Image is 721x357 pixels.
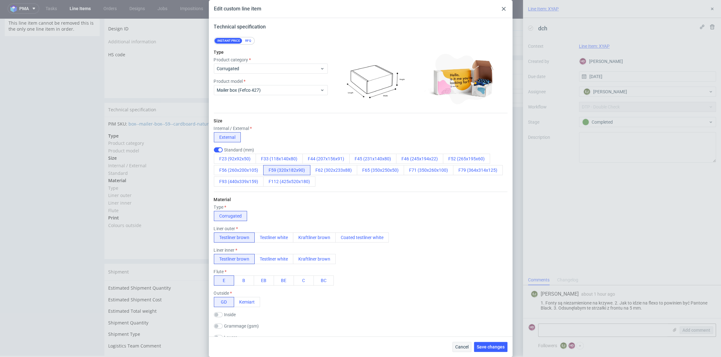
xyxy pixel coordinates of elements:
button: Send Production Dates Email [341,62,401,71]
td: Size [108,136,254,143]
label: Outside [214,291,232,296]
td: Colours outside [108,203,254,211]
button: BC [314,275,334,286]
label: Liner inner [214,248,237,253]
div: Edit custom line item [214,5,261,12]
button: External [214,132,241,142]
button: F62 (302x233x88) [310,165,357,175]
label: Material [214,197,231,202]
button: Testliner white [254,232,293,243]
span: F59 (320x182x90) mm [256,151,300,157]
td: 741.63 kg [251,289,401,300]
td: Type [108,166,254,173]
div: dch [432,56,453,70]
td: Logistics Team Comment [108,323,251,338]
span: Corrugated [256,166,280,172]
td: Material [108,158,254,166]
a: box--mailer-box--59--cardboard-natural--print-monochrome--foil-none [128,102,278,108]
div: Instant price [215,38,243,44]
td: Additional information [108,19,225,31]
a: View all [699,46,712,51]
td: Shipment Quantity [108,300,251,312]
p: Comment to [432,18,468,27]
span: External [256,144,273,150]
button: Testliner brown [214,254,255,264]
label: Layers [224,335,237,340]
div: RFQ [243,38,254,44]
span: Mailer box (Fefco 427) [256,129,302,135]
td: Liner outer [108,173,254,181]
button: BE [274,275,294,286]
span: Cancel [455,345,469,349]
td: Product model [108,128,254,136]
img: corrugated--mailer-box--infographic.png [330,51,419,107]
span: Corrugated [256,121,280,127]
td: Shipment Type [108,312,251,323]
button: Testliner white [254,254,293,264]
button: Kemiart [234,297,260,307]
label: Size [214,118,222,123]
button: F44 (207x156x91) [302,154,350,164]
button: GD [214,297,234,307]
label: Inside [224,312,236,317]
button: F71 (350x260x100) [404,165,453,175]
td: Type [108,114,254,121]
button: F46 (245x194x22) [396,154,443,164]
span: Mailer box (Fefco 427) [217,87,320,93]
button: Kraftliner brown [293,232,336,243]
span: Corrugated [217,65,320,72]
td: Standard [108,151,254,158]
button: F65 (350x250x50) [357,165,404,175]
div: PIM SKU: [108,102,401,108]
td: Design ID [108,5,225,19]
button: Corrugated [214,211,247,221]
button: F52 (265x195x60) [443,154,490,164]
td: Estimated Shipment Cost [108,277,251,289]
td: pallet [251,312,401,323]
button: Testliner brown [214,232,255,243]
a: XYAP [456,20,464,24]
span: black [256,204,267,210]
label: Product category [214,57,251,62]
td: Estimated Total weight [108,289,251,300]
td: 5 pallets [251,266,401,277]
label: Grammage (gsm) [224,323,259,329]
td: Flute [108,188,254,196]
td: 1 [251,300,401,312]
button: Save changes [474,342,507,352]
button: Save [366,49,401,58]
a: Edit specification [364,88,401,94]
label: Type [214,50,224,55]
label: Type [214,205,226,210]
button: B [234,275,254,286]
img: corrugated--mailer-box--photo-min.jpg [424,47,502,110]
td: HS code [108,31,225,41]
button: F56 (260x200x105) [214,165,264,175]
span: Save changes [477,345,505,349]
input: Type to create new task [421,74,711,84]
button: F33 (118x140x80) [256,154,303,164]
span: Testliner brown [256,181,289,187]
td: Estimated Shipment Quantity [108,266,251,277]
button: F59 (320x182x90) [263,165,310,175]
label: Standard (mm) [224,147,254,152]
button: Manage shipments [358,249,401,258]
button: Kraftliner brown [293,254,336,264]
button: F79 (364x314x125) [453,165,503,175]
button: F93 (440x339x159) [214,176,264,187]
td: Liner inner [108,181,254,188]
div: Shipment [104,245,404,262]
button: E [214,275,234,286]
button: Send to VMA [363,217,397,225]
button: F23 (92x92x50) [214,154,256,164]
label: Product model [214,79,246,84]
td: Internal / External [108,143,254,151]
td: 1072.17 PLN [251,277,401,289]
button: Send [695,18,712,27]
button: Coated testliner white [335,232,389,243]
div: Technical specification [104,84,404,98]
button: F45 (231x140x80) [349,154,396,164]
label: Liner outer [214,226,238,231]
button: C [294,275,314,286]
button: EB [254,275,274,286]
